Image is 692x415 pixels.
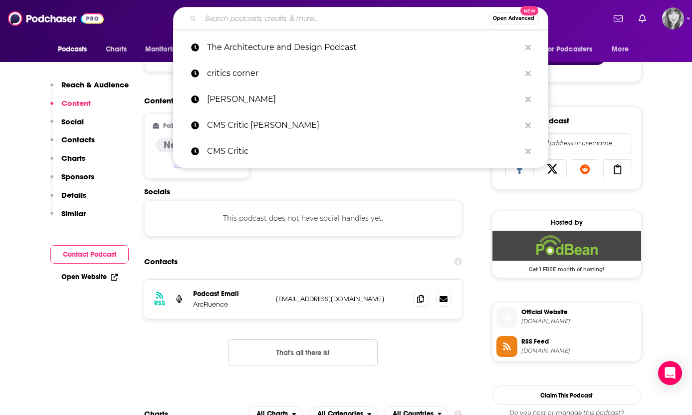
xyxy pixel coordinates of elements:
[145,42,181,56] span: Monitoring
[50,172,94,190] button: Sponsors
[662,7,684,29] img: User Profile
[492,386,642,405] button: Claim This Podcast
[521,347,637,355] span: feed.podbean.com
[520,6,538,15] span: New
[610,10,627,27] a: Show notifications dropdown
[571,159,600,178] a: Share on Reddit
[61,153,85,163] p: Charts
[207,86,520,112] p: Matt Garrepy
[492,261,641,273] span: Get 1 FREE month of hosting!
[492,231,641,261] img: Podbean Deal: Get 1 FREE month of hosting!
[662,7,684,29] button: Show profile menu
[545,42,593,56] span: For Podcasters
[173,7,548,30] div: Search podcasts, credits, & more...
[58,42,87,56] span: Podcasts
[61,98,91,108] p: Content
[50,153,85,172] button: Charts
[144,252,178,271] h2: Contacts
[50,98,91,117] button: Content
[662,7,684,29] span: Logged in as KPotts
[193,300,268,309] p: ArcFluence
[207,138,520,164] p: CMS Critic
[538,40,607,59] button: open menu
[605,40,641,59] button: open menu
[154,299,165,307] h3: RSS
[144,187,462,196] h2: Socials
[501,133,632,153] div: Search followers
[106,42,127,56] span: Charts
[488,12,539,24] button: Open AdvancedNew
[201,10,488,26] input: Search podcasts, credits, & more...
[173,138,548,164] a: CMS Critic
[50,117,84,135] button: Social
[228,339,378,366] button: Nothing here.
[193,290,268,298] p: Podcast Email
[538,159,567,178] a: Share on X/Twitter
[173,112,548,138] a: CMS Critic [PERSON_NAME]
[276,295,406,303] p: [EMAIL_ADDRESS][DOMAIN_NAME]
[603,159,632,178] a: Copy Link
[144,200,462,236] div: This podcast does not have social handles yet.
[505,159,534,178] a: Share on Facebook
[207,34,520,60] p: The Architecture and Design Podcast
[173,86,548,112] a: [PERSON_NAME]
[61,172,94,181] p: Sponsors
[658,361,682,385] div: Open Intercom Messenger
[61,80,129,89] p: Reach & Audience
[50,80,129,98] button: Reach & Audience
[496,307,637,328] a: Official Website[DOMAIN_NAME]
[50,135,95,153] button: Contacts
[61,117,84,126] p: Social
[510,134,624,153] input: Email address or username...
[493,16,534,21] span: Open Advanced
[492,231,641,272] a: Podbean Deal: Get 1 FREE month of hosting!
[50,245,129,264] button: Contact Podcast
[99,40,133,59] a: Charts
[173,34,548,60] a: The Architecture and Design Podcast
[138,40,194,59] button: open menu
[173,60,548,86] a: critics corner
[50,190,86,209] button: Details
[207,112,520,138] p: CMS Critic Matt Garrepy
[612,42,629,56] span: More
[521,337,637,346] span: RSS Feed
[521,318,637,325] span: arcfluence.podbean.com
[61,209,86,218] p: Similar
[207,60,520,86] p: critics corner
[521,308,637,317] span: Official Website
[61,190,86,200] p: Details
[496,336,637,357] a: RSS Feed[DOMAIN_NAME]
[163,122,201,129] h2: Political Skew
[61,273,118,281] a: Open Website
[144,96,455,105] h2: Content
[164,139,230,151] h4: Neutral/Mixed
[51,40,100,59] button: open menu
[50,209,86,227] button: Similar
[635,10,650,27] a: Show notifications dropdown
[8,9,104,28] img: Podchaser - Follow, Share and Rate Podcasts
[61,135,95,144] p: Contacts
[492,218,641,227] div: Hosted by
